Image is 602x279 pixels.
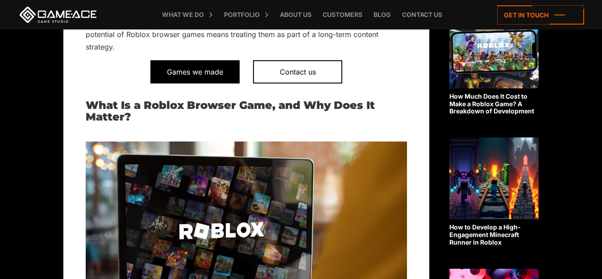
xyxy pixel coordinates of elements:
a: How Much Does It Cost to Make a Roblox Game? A Breakdown of Development [449,7,539,115]
a: Contact us [253,60,342,83]
a: How to Develop a High-Engagement Minecraft Runner in Roblox [449,137,539,246]
img: Related [449,7,539,88]
a: Games we made [150,60,240,83]
img: Related [449,137,539,219]
h2: What Is a Roblox Browser Game, and Why Does It Matter? [86,100,407,123]
a: Get in touch [497,5,584,25]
